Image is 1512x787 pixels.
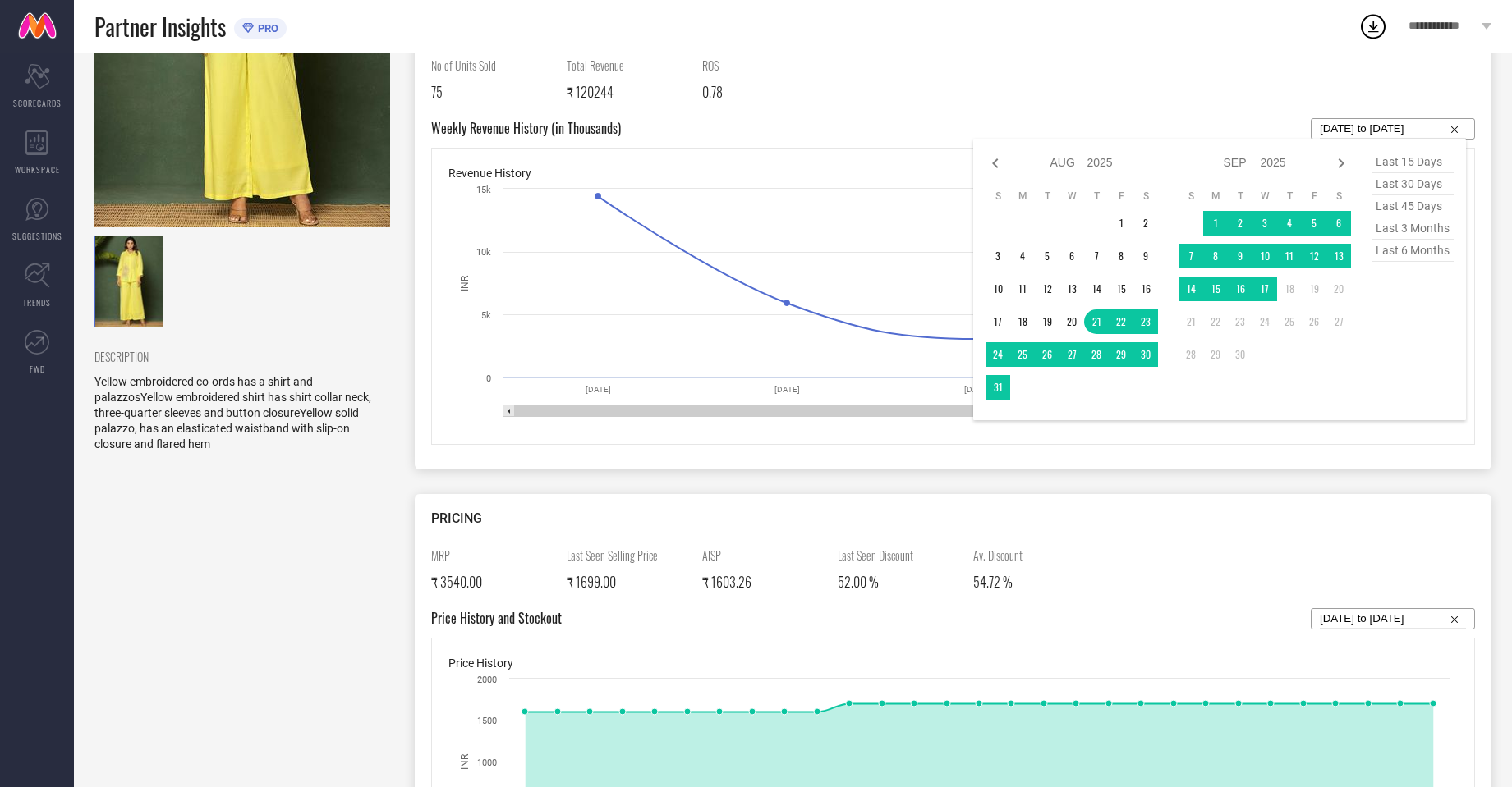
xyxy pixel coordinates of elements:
[1035,190,1059,203] th: Tuesday
[1084,277,1109,301] td: Thu Aug 14 2025
[1010,309,1035,334] td: Mon Aug 18 2025
[1228,190,1252,203] th: Tuesday
[1059,244,1084,268] td: Wed Aug 06 2025
[1372,151,1454,173] span: last 15 days
[1133,211,1158,236] td: Sat Aug 02 2025
[481,310,491,321] text: 5k
[973,572,1013,592] span: 54.72 %
[986,244,1010,268] td: Sun Aug 03 2025
[973,547,1096,564] span: Av. Discount
[1228,211,1252,236] td: Tue Sep 02 2025
[1203,309,1228,334] td: Mon Sep 22 2025
[448,657,513,670] span: Price History
[1035,309,1059,334] td: Tue Aug 19 2025
[1203,277,1228,301] td: Mon Sep 15 2025
[1109,244,1133,268] td: Fri Aug 08 2025
[459,753,471,770] text: INR
[567,572,616,592] span: ₹ 1699.00
[1203,190,1228,203] th: Monday
[448,167,531,180] span: Revenue History
[1109,342,1133,367] td: Fri Aug 29 2025
[1133,190,1158,203] th: Saturday
[1059,309,1084,334] td: Wed Aug 20 2025
[94,375,371,451] span: Yellow embroidered co-ords has a shirt and palazzosYellow embroidered shirt has shirt collar neck...
[1302,190,1326,203] th: Friday
[1372,240,1454,262] span: last 6 months
[986,309,1010,334] td: Sun Aug 17 2025
[1302,211,1326,236] td: Fri Sep 05 2025
[1326,277,1351,301] td: Sat Sep 20 2025
[1326,309,1351,334] td: Sat Sep 27 2025
[477,675,497,685] text: 2000
[1059,190,1084,203] th: Wednesday
[13,97,62,109] span: SCORECARDS
[431,118,621,140] span: Weekly Revenue History (in Thousands)
[1228,309,1252,334] td: Tue Sep 23 2025
[1277,211,1302,236] td: Thu Sep 04 2025
[1179,244,1203,268] td: Sun Sep 07 2025
[431,608,562,629] span: Price History and Stockout
[1133,342,1158,367] td: Sat Aug 30 2025
[1179,309,1203,334] td: Sun Sep 21 2025
[1372,195,1454,217] span: last 45 days
[1252,277,1277,301] td: Wed Sep 17 2025
[567,57,690,74] span: Total Revenue
[1302,277,1326,301] td: Fri Sep 19 2025
[477,716,497,726] text: 1500
[15,163,60,176] span: WORKSPACE
[1277,309,1302,334] td: Thu Sep 25 2025
[1010,277,1035,301] td: Mon Aug 11 2025
[431,572,482,592] span: ₹ 3540.00
[1109,277,1133,301] td: Fri Aug 15 2025
[1109,309,1133,334] td: Fri Aug 22 2025
[1252,211,1277,236] td: Wed Sep 03 2025
[1203,342,1228,367] td: Mon Sep 29 2025
[1320,609,1466,629] input: Select...
[1035,342,1059,367] td: Tue Aug 26 2025
[1203,211,1228,236] td: Mon Sep 01 2025
[1302,244,1326,268] td: Fri Sep 12 2025
[431,547,554,564] span: MRP
[1179,277,1203,301] td: Sun Sep 14 2025
[1203,244,1228,268] td: Mon Sep 08 2025
[431,82,443,102] span: 75
[1252,190,1277,203] th: Wednesday
[1059,342,1084,367] td: Wed Aug 27 2025
[1109,190,1133,203] th: Friday
[702,57,825,74] span: ROS
[1331,153,1351,173] div: Next month
[459,275,471,291] text: INR
[1035,244,1059,268] td: Tue Aug 05 2025
[1228,277,1252,301] td: Tue Sep 16 2025
[94,348,378,365] span: DESCRIPTION
[1084,309,1109,334] td: Thu Aug 21 2025
[986,190,1010,203] th: Sunday
[1228,342,1252,367] td: Tue Sep 30 2025
[1035,277,1059,301] td: Tue Aug 12 2025
[1133,244,1158,268] td: Sat Aug 09 2025
[838,572,879,592] span: 52.00 %
[1084,244,1109,268] td: Thu Aug 07 2025
[1059,277,1084,301] td: Wed Aug 13 2025
[431,57,554,74] span: No of Units Sold
[1302,309,1326,334] td: Fri Sep 26 2025
[986,375,1010,400] td: Sun Aug 31 2025
[1326,190,1351,203] th: Saturday
[702,547,825,564] span: AISP
[1320,119,1466,139] input: Select...
[986,277,1010,301] td: Sun Aug 10 2025
[1358,11,1388,41] div: Open download list
[30,363,45,375] span: FWD
[567,547,690,564] span: Last Seen Selling Price
[1010,342,1035,367] td: Mon Aug 25 2025
[1372,173,1454,195] span: last 30 days
[586,385,611,394] text: [DATE]
[1252,244,1277,268] td: Wed Sep 10 2025
[1326,211,1351,236] td: Sat Sep 06 2025
[1179,342,1203,367] td: Sun Sep 28 2025
[1084,190,1109,203] th: Thursday
[1010,244,1035,268] td: Mon Aug 04 2025
[567,82,614,102] span: ₹ 120244
[254,22,278,34] span: PRO
[702,82,723,102] span: 0.78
